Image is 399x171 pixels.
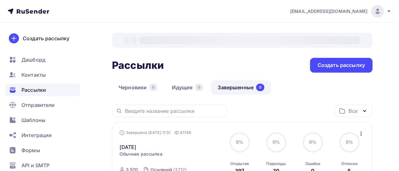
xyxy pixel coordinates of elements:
div: Ошибки [305,161,320,166]
input: Введите название рассылки [125,108,223,114]
span: Рассылки [21,86,46,94]
div: Переходы [266,161,286,166]
a: Завершенные0 [211,80,271,95]
div: 0 [256,84,264,91]
span: Обычная рассылка [120,151,162,157]
span: Интеграции [21,131,52,139]
a: Рассылки [5,84,80,96]
span: ID [174,130,179,136]
a: Отправители [5,99,80,111]
div: Отписки [341,161,357,166]
div: Открытия [230,161,249,166]
span: [EMAIL_ADDRESS][DOMAIN_NAME] [290,8,367,14]
span: 0% [236,139,243,145]
div: Завершена [DATE] 11:51 [120,130,191,136]
div: Создать рассылку [318,62,365,69]
a: Черновики0 [112,80,164,95]
a: Дашборд [5,53,80,66]
span: 0% [346,139,353,145]
div: Создать рассылку [23,35,69,42]
a: Контакты [5,69,80,81]
a: Шаблоны [5,114,80,126]
div: Все [349,107,357,115]
div: 0 [149,84,157,91]
span: API и SMTP [21,162,50,169]
span: Шаблоны [21,116,45,124]
span: Отправители [21,101,55,109]
h2: Рассылки [112,59,164,72]
a: [DATE] [120,143,137,151]
a: Формы [5,144,80,157]
span: 0% [309,139,316,145]
a: [EMAIL_ADDRESS][DOMAIN_NAME] [290,5,391,18]
span: Дашборд [21,56,45,63]
span: 0% [273,139,280,145]
a: Идущие0 [165,80,210,95]
span: Контакты [21,71,46,79]
div: 0 [195,84,203,91]
span: Формы [21,146,40,154]
span: 61749 [180,130,191,136]
button: Все [334,105,373,117]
